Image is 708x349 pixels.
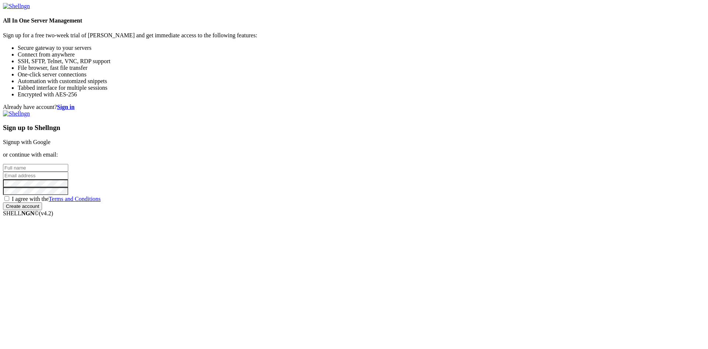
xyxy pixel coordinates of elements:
a: Sign in [57,104,75,110]
li: File browser, fast file transfer [18,65,705,71]
h4: All In One Server Management [3,17,705,24]
li: Secure gateway to your servers [18,45,705,51]
input: Full name [3,164,68,172]
div: Already have account? [3,104,705,110]
h3: Sign up to Shellngn [3,124,705,132]
li: Connect from anywhere [18,51,705,58]
b: NGN [21,210,35,216]
input: I agree with theTerms and Conditions [4,196,9,201]
a: Terms and Conditions [49,196,101,202]
li: SSH, SFTP, Telnet, VNC, RDP support [18,58,705,65]
li: Automation with customized snippets [18,78,705,85]
span: 4.2.0 [39,210,53,216]
a: Signup with Google [3,139,51,145]
li: Tabbed interface for multiple sessions [18,85,705,91]
input: Email address [3,172,68,179]
p: or continue with email: [3,151,705,158]
li: Encrypted with AES-256 [18,91,705,98]
li: One-click server connections [18,71,705,78]
span: I agree with the [12,196,101,202]
img: Shellngn [3,110,30,117]
span: SHELL © [3,210,53,216]
img: Shellngn [3,3,30,10]
input: Create account [3,202,42,210]
p: Sign up for a free two-week trial of [PERSON_NAME] and get immediate access to the following feat... [3,32,705,39]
